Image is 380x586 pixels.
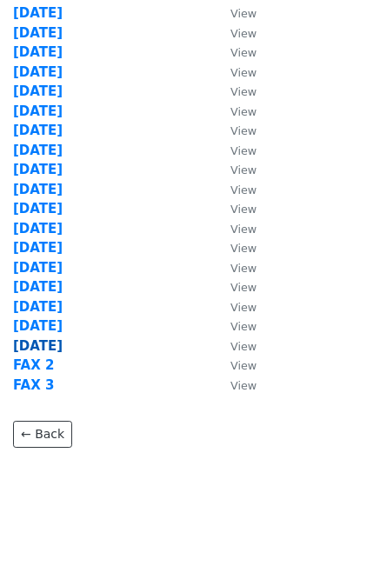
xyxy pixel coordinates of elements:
a: ← Back [13,421,72,448]
small: View [230,124,257,137]
a: View [213,299,257,315]
a: View [213,221,257,236]
a: [DATE] [13,338,63,354]
a: View [213,5,257,21]
a: View [213,143,257,158]
small: View [230,163,257,176]
a: [DATE] [13,318,63,334]
small: View [230,281,257,294]
a: [DATE] [13,260,63,276]
small: View [230,320,257,333]
a: View [213,103,257,119]
small: View [230,105,257,118]
a: [DATE] [13,240,63,256]
small: View [230,301,257,314]
a: View [213,25,257,41]
small: View [230,262,257,275]
a: View [213,64,257,80]
small: View [230,359,257,372]
a: View [213,357,257,373]
a: [DATE] [13,83,63,99]
small: View [230,66,257,79]
a: [DATE] [13,123,63,138]
a: View [213,279,257,295]
small: View [230,340,257,353]
a: View [213,162,257,177]
small: View [230,144,257,157]
a: FAX 3 [13,377,54,393]
small: View [230,85,257,98]
a: [DATE] [13,103,63,119]
small: View [230,242,257,255]
a: View [213,377,257,393]
a: FAX 2 [13,357,54,373]
small: View [230,27,257,40]
a: [DATE] [13,25,63,41]
a: View [213,123,257,138]
a: View [213,44,257,60]
a: [DATE] [13,5,63,21]
a: [DATE] [13,299,63,315]
a: View [213,201,257,216]
a: [DATE] [13,143,63,158]
a: [DATE] [13,279,63,295]
a: View [213,240,257,256]
a: View [213,83,257,99]
a: View [213,260,257,276]
small: View [230,379,257,392]
a: [DATE] [13,44,63,60]
a: [DATE] [13,221,63,236]
small: View [230,7,257,20]
small: View [230,223,257,236]
iframe: Chat Widget [293,503,380,586]
a: [DATE] [13,162,63,177]
a: [DATE] [13,64,63,80]
small: View [230,46,257,59]
a: View [213,182,257,197]
a: View [213,318,257,334]
a: [DATE] [13,182,63,197]
a: [DATE] [13,201,63,216]
small: View [230,203,257,216]
a: View [213,338,257,354]
small: View [230,183,257,196]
